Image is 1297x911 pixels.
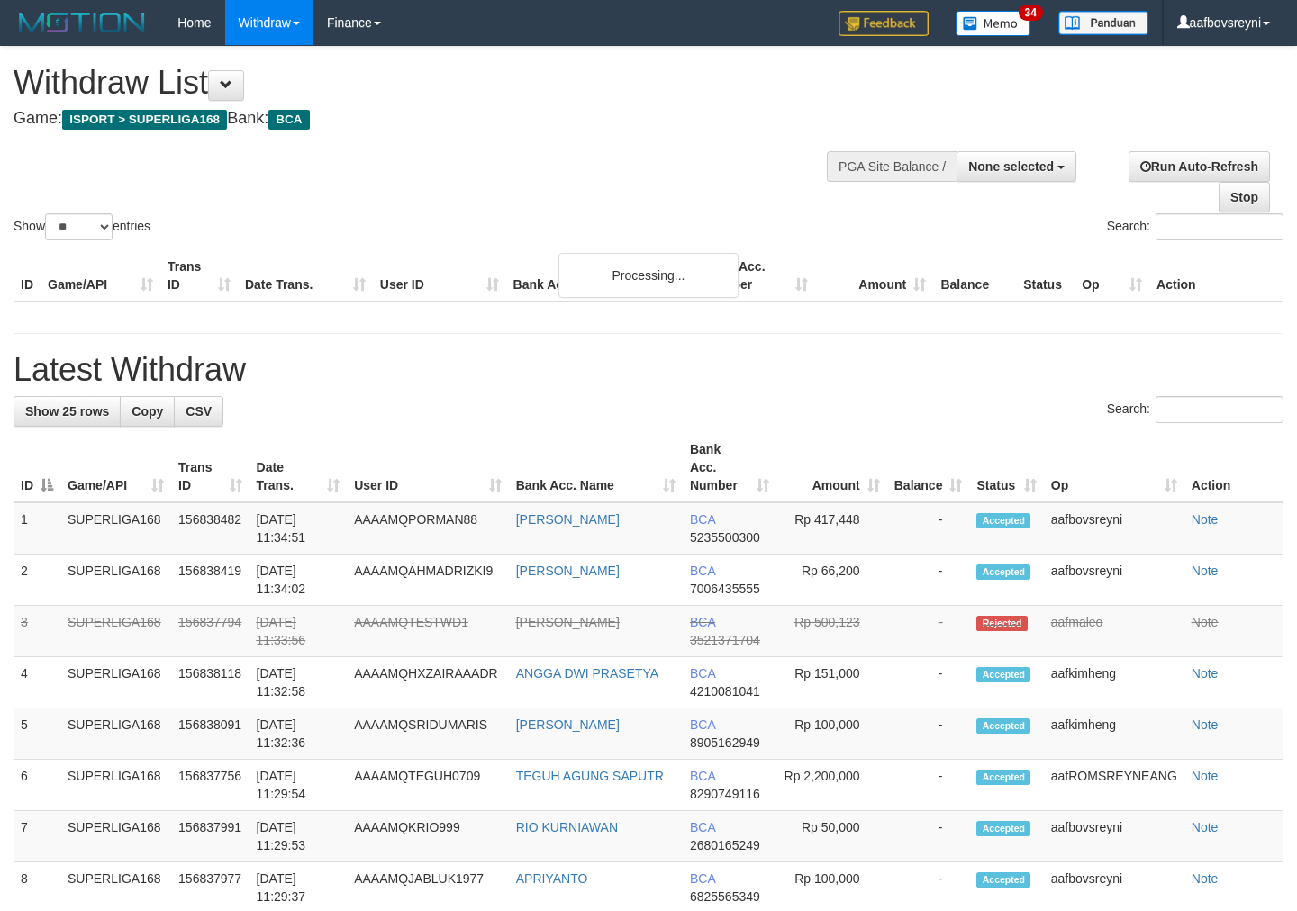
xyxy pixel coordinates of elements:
[1044,606,1184,657] td: aafmaleo
[690,838,760,852] span: Copy 2680165249 to clipboard
[249,760,348,811] td: [DATE] 11:29:54
[1107,396,1283,423] label: Search:
[815,250,933,302] th: Amount
[776,433,886,502] th: Amount: activate to sort column ascending
[14,555,60,606] td: 2
[62,110,227,130] span: ISPORT > SUPERLIGA168
[690,735,760,750] span: Copy 8905162949 to clipboard
[14,250,41,302] th: ID
[887,502,970,555] td: -
[1044,502,1184,555] td: aafbovsreyni
[1192,820,1219,834] a: Note
[1044,433,1184,502] th: Op: activate to sort column ascending
[41,250,160,302] th: Game/API
[1016,250,1075,302] th: Status
[249,708,348,760] td: [DATE] 11:32:36
[186,404,212,419] span: CSV
[558,253,739,298] div: Processing...
[887,657,970,708] td: -
[1192,512,1219,527] a: Note
[1192,615,1219,629] a: Note
[976,667,1030,682] span: Accepted
[249,555,348,606] td: [DATE] 11:34:02
[1156,213,1283,240] input: Search:
[1019,5,1043,21] span: 34
[60,555,171,606] td: SUPERLIGA168
[60,760,171,811] td: SUPERLIGA168
[957,151,1076,182] button: None selected
[373,250,506,302] th: User ID
[827,151,957,182] div: PGA Site Balance /
[690,615,715,629] span: BCA
[933,250,1016,302] th: Balance
[516,666,658,681] a: ANGGA DWI PRASETYA
[690,512,715,527] span: BCA
[132,404,163,419] span: Copy
[60,708,171,760] td: SUPERLIGA168
[1129,151,1270,182] a: Run Auto-Refresh
[14,708,60,760] td: 5
[956,11,1031,36] img: Button%20Memo.svg
[690,871,715,886] span: BCA
[347,606,509,657] td: AAAAMQTESTWD1
[14,502,60,555] td: 1
[249,811,348,862] td: [DATE] 11:29:53
[776,606,886,657] td: Rp 500,123
[347,760,509,811] td: AAAAMQTEGUH0709
[887,433,970,502] th: Balance: activate to sort column ascending
[887,708,970,760] td: -
[776,555,886,606] td: Rp 66,200
[171,657,249,708] td: 156838118
[516,871,588,886] a: APRIYANTO
[1058,11,1148,35] img: panduan.png
[516,512,620,527] a: [PERSON_NAME]
[776,708,886,760] td: Rp 100,000
[14,433,60,502] th: ID: activate to sort column descending
[1149,250,1283,302] th: Action
[690,684,760,699] span: Copy 4210081041 to clipboard
[776,760,886,811] td: Rp 2,200,000
[516,769,664,783] a: TEGUH AGUNG SAPUTR
[968,159,1054,174] span: None selected
[976,616,1027,631] span: Rejected
[1192,666,1219,681] a: Note
[1044,811,1184,862] td: aafbovsreyni
[60,657,171,708] td: SUPERLIGA168
[60,811,171,862] td: SUPERLIGA168
[976,770,1030,785] span: Accepted
[1192,769,1219,783] a: Note
[249,502,348,555] td: [DATE] 11:34:51
[171,555,249,606] td: 156838419
[776,502,886,555] td: Rp 417,448
[160,250,238,302] th: Trans ID
[249,433,348,502] th: Date Trans.: activate to sort column ascending
[60,433,171,502] th: Game/API: activate to sort column ascending
[516,717,620,732] a: [PERSON_NAME]
[14,352,1283,388] h1: Latest Withdraw
[690,582,760,596] span: Copy 7006435555 to clipboard
[839,11,929,36] img: Feedback.jpg
[171,811,249,862] td: 156837991
[976,821,1030,836] span: Accepted
[14,65,847,101] h1: Withdraw List
[516,820,618,834] a: RIO KURNIAWAN
[120,396,175,427] a: Copy
[976,564,1030,580] span: Accepted
[1044,708,1184,760] td: aafkimheng
[14,110,847,128] h4: Game: Bank:
[171,760,249,811] td: 156837756
[683,433,776,502] th: Bank Acc. Number: activate to sort column ascending
[509,433,683,502] th: Bank Acc. Name: activate to sort column ascending
[1192,717,1219,732] a: Note
[60,502,171,555] td: SUPERLIGA168
[887,555,970,606] td: -
[60,606,171,657] td: SUPERLIGA168
[347,502,509,555] td: AAAAMQPORMAN88
[516,564,620,578] a: [PERSON_NAME]
[516,615,620,629] a: [PERSON_NAME]
[976,718,1030,734] span: Accepted
[14,213,150,240] label: Show entries
[1044,555,1184,606] td: aafbovsreyni
[347,555,509,606] td: AAAAMQAHMADRIZKI9
[347,433,509,502] th: User ID: activate to sort column ascending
